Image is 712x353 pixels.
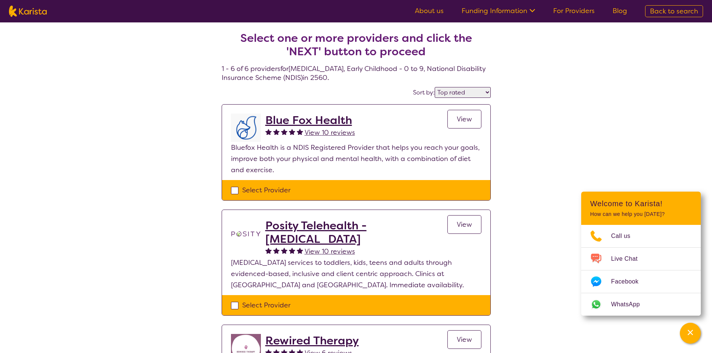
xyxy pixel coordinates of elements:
[447,215,481,234] a: View
[265,247,272,254] img: fullstar
[581,192,701,316] div: Channel Menu
[650,7,698,16] span: Back to search
[457,335,472,344] span: View
[273,247,280,254] img: fullstar
[553,6,595,15] a: For Providers
[305,128,355,137] span: View 10 reviews
[447,110,481,128] a: View
[590,199,692,208] h2: Welcome to Karista!
[297,247,303,254] img: fullstar
[265,334,359,347] a: Rewired Therapy
[611,253,647,264] span: Live Chat
[415,6,444,15] a: About us
[611,276,647,287] span: Facebook
[305,246,355,257] a: View 10 reviews
[289,128,295,135] img: fullstar
[645,5,703,17] a: Back to search
[222,13,491,82] h4: 1 - 6 of 6 providers for [MEDICAL_DATA] , Early Childhood - 0 to 9 , National Disability Insuranc...
[413,89,435,96] label: Sort by:
[231,219,261,249] img: t1bslo80pcylnzwjhndq.png
[613,6,627,15] a: Blog
[611,230,639,242] span: Call us
[457,220,472,229] span: View
[305,127,355,138] a: View 10 reviews
[273,128,280,135] img: fullstar
[457,115,472,124] span: View
[581,225,701,316] ul: Choose channel
[305,247,355,256] span: View 10 reviews
[462,6,535,15] a: Funding Information
[265,114,355,127] a: Blue Fox Health
[590,211,692,217] p: How can we help you [DATE]?
[289,247,295,254] img: fullstar
[9,6,47,17] img: Karista logo
[581,293,701,316] a: Web link opens in a new tab.
[281,247,287,254] img: fullstar
[281,128,287,135] img: fullstar
[265,128,272,135] img: fullstar
[231,114,261,142] img: lyehhyr6avbivpacwqcf.png
[447,330,481,349] a: View
[611,299,649,310] span: WhatsApp
[231,257,481,291] p: [MEDICAL_DATA] services to toddlers, kids, teens and adults through evidenced-based, inclusive an...
[231,31,482,58] h2: Select one or more providers and click the 'NEXT' button to proceed
[265,219,447,246] a: Posity Telehealth - [MEDICAL_DATA]
[231,142,481,176] p: Bluefox Health is a NDIS Registered Provider that helps you reach your goals, improve both your p...
[297,128,303,135] img: fullstar
[680,323,701,344] button: Channel Menu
